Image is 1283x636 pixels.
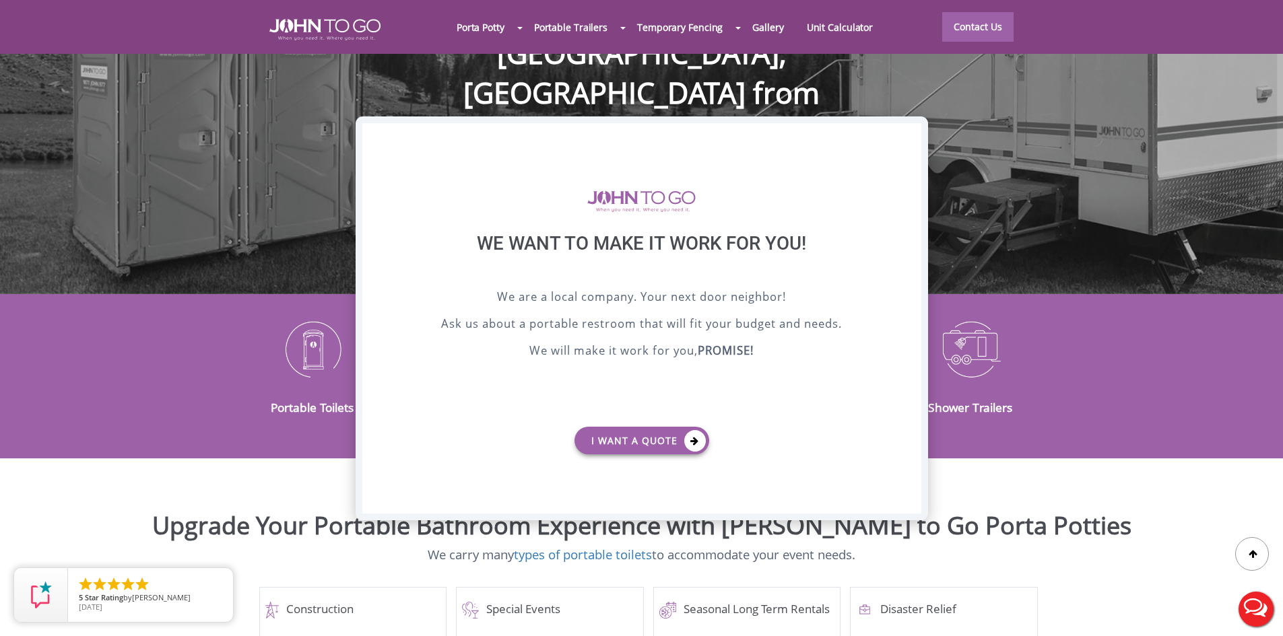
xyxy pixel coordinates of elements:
div: We want to make it work for you! [396,232,888,288]
p: Ask us about a portable restroom that will fit your budget and needs. [396,315,888,335]
div: X [900,123,921,146]
p: We will make it work for you, [396,342,888,362]
a: I want a Quote [574,427,709,454]
span: [PERSON_NAME] [132,592,191,602]
b: PROMISE! [698,343,754,358]
li:  [120,576,136,592]
span: 5 [79,592,83,602]
img: Review Rating [28,581,55,608]
li:  [77,576,94,592]
span: by [79,594,222,603]
p: We are a local company. Your next door neighbor! [396,288,888,308]
img: logo of viptogo [587,190,696,212]
button: Live Chat [1229,582,1283,636]
li:  [92,576,108,592]
li:  [106,576,122,592]
li:  [134,576,150,592]
span: Star Rating [85,592,123,602]
span: [DATE] [79,602,102,612]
